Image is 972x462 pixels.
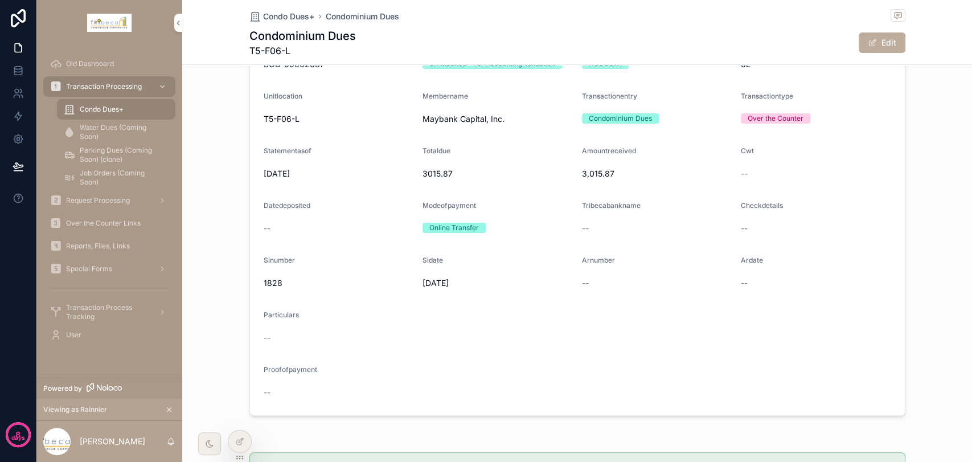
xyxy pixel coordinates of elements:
p: [PERSON_NAME] [80,436,145,447]
p: 8 [15,429,20,440]
span: -- [582,277,589,289]
span: Datedeposited [264,201,310,210]
span: Parking Dues (Coming Soon) (clone) [80,146,164,164]
span: Reports, Files, Links [66,242,130,251]
span: Particulars [264,310,299,319]
span: -- [582,223,589,234]
a: User [43,325,175,345]
span: -- [264,223,270,234]
a: Job Orders (Coming Soon) [57,167,175,188]
span: Maybank Capital, Inc. [423,113,573,125]
span: Cwt [741,146,754,155]
span: Totaldue [423,146,450,155]
div: Online Transfer [429,223,479,233]
img: App logo [87,14,132,32]
span: Modeofpayment [423,201,476,210]
span: Old Dashboard [66,59,114,68]
span: Unitlocation [264,92,302,100]
a: Reports, Files, Links [43,236,175,256]
span: Water Dues (Coming Soon) [80,123,164,141]
span: Arnumber [582,256,615,264]
button: Edit [859,32,905,53]
span: Statementasof [264,146,311,155]
a: Special Forms [43,259,175,279]
span: Sinumber [264,256,295,264]
span: Special Forms [66,264,112,273]
span: Job Orders (Coming Soon) [80,169,164,187]
span: Amountreceived [582,146,636,155]
span: Condo Dues+ [263,11,314,22]
span: Tribecabankname [582,201,641,210]
div: scrollable content [36,46,182,360]
a: Powered by [36,378,182,399]
a: Condo Dues+ [249,11,314,22]
span: 3,015.87 [582,168,732,179]
a: Over the Counter Links [43,213,175,234]
div: Over the Counter [748,113,803,124]
span: Viewing as Rainnier [43,405,107,414]
span: Transaction Processing [66,82,142,91]
span: 3015.87 [423,168,573,179]
a: Request Processing [43,190,175,211]
span: Transactiontype [741,92,793,100]
span: Proofofpayment [264,365,317,374]
div: Condominium Dues [589,113,652,124]
span: Request Processing [66,196,130,205]
span: -- [741,168,748,179]
span: Ardate [741,256,763,264]
span: 1828 [264,277,414,289]
a: Transaction Processing [43,76,175,97]
span: Transactionentry [582,92,637,100]
a: Water Dues (Coming Soon) [57,122,175,142]
a: Condominium Dues [326,11,399,22]
span: Powered by [43,384,82,393]
span: -- [741,277,748,289]
span: T5-F06-L [264,113,414,125]
span: Over the Counter Links [66,219,141,228]
span: Transaction Process Tracking [66,303,149,321]
span: User [66,330,81,340]
p: days [11,434,25,443]
a: Old Dashboard [43,54,175,74]
span: -- [264,332,270,344]
span: -- [741,223,748,234]
a: Transaction Process Tracking [43,302,175,322]
span: [DATE] [423,277,573,289]
span: Checkdetails [741,201,783,210]
span: Condo Dues+ [80,105,124,114]
span: [DATE] [264,168,414,179]
a: Condo Dues+ [57,99,175,120]
span: T5-F06-L [249,44,356,58]
span: -- [264,387,270,398]
a: Parking Dues (Coming Soon) (clone) [57,145,175,165]
h1: Condominium Dues [249,28,356,44]
span: Membername [423,92,468,100]
span: Sidate [423,256,443,264]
